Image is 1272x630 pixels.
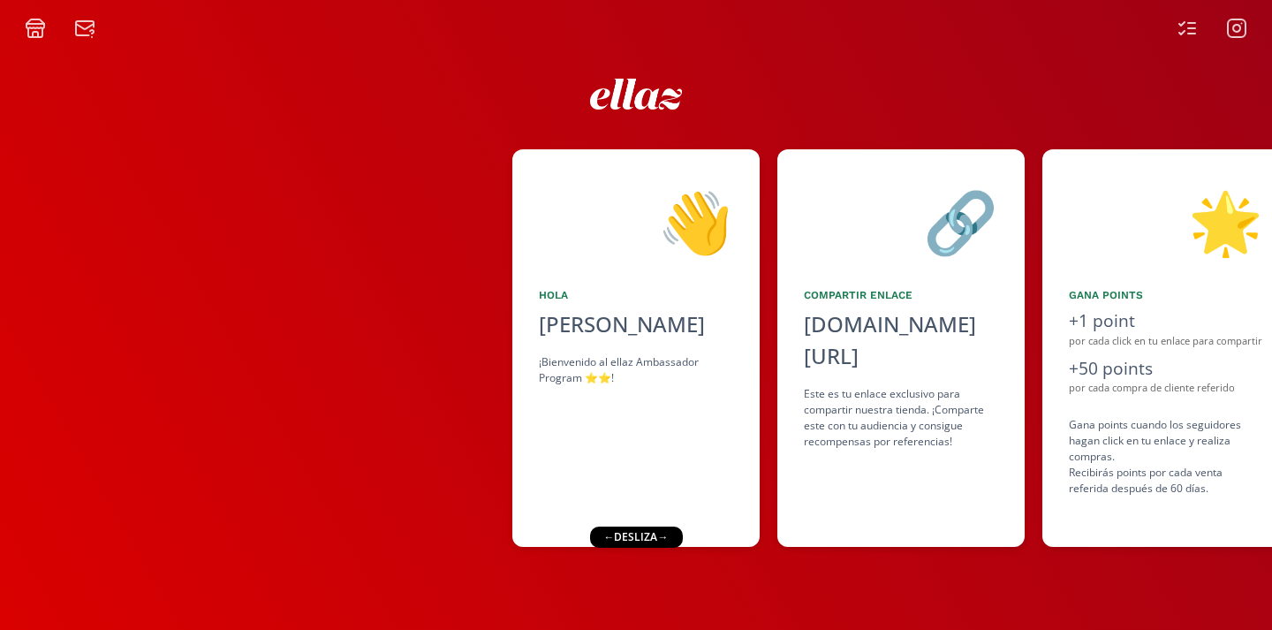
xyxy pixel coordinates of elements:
div: ¡Bienvenido al ellaz Ambassador Program ⭐️⭐️! [539,354,733,386]
div: 🔗 [804,176,998,266]
div: por cada compra de cliente referido [1069,381,1263,396]
div: ← desliza → [589,527,682,548]
div: +1 point [1069,308,1263,334]
div: 🌟 [1069,176,1263,266]
div: Gana points cuando los seguidores hagan click en tu enlace y realiza compras . Recibirás points p... [1069,417,1263,497]
div: +50 points [1069,356,1263,382]
img: ew9eVGDHp6dD [590,79,683,110]
div: Compartir Enlace [804,287,998,303]
div: 👋 [539,176,733,266]
div: Este es tu enlace exclusivo para compartir nuestra tienda. ¡Comparte este con tu audiencia y cons... [804,386,998,450]
div: [DOMAIN_NAME][URL] [804,308,998,372]
div: por cada click en tu enlace para compartir [1069,334,1263,349]
div: Gana points [1069,287,1263,303]
div: Hola [539,287,733,303]
div: [PERSON_NAME] [539,308,733,340]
